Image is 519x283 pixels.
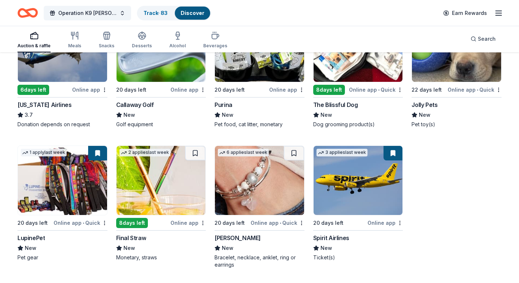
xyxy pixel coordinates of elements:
a: Image for Alaska Airlines2 applieslast week6days leftOnline app[US_STATE] Airlines3.7Donation dep... [17,12,107,128]
div: 6 days left [17,85,49,95]
button: Snacks [99,28,114,52]
div: Monetary, straws [116,254,206,261]
button: Operation K9 [PERSON_NAME] 2nd Annual Tricky Tray Fundraiser 2025 [44,6,131,20]
div: 6 applies last week [218,149,269,156]
div: Auction & raffle [17,43,51,49]
img: Image for Lizzy James [215,146,304,215]
div: 22 days left [412,85,442,94]
div: 20 days left [215,219,245,227]
img: Image for Final Straw [117,146,206,215]
div: Alcohol [169,43,186,49]
span: • [83,220,84,226]
a: Track· 83 [143,10,168,16]
a: Image for Purina1 applylast week20 days leftOnline appPurinaNewPet food, cat litter, monetary [215,12,304,128]
div: Ticket(s) [313,254,403,261]
button: Search [465,32,502,46]
div: Pet gear [17,254,107,261]
span: New [419,111,430,119]
div: Online app [170,218,206,227]
button: Auction & raffle [17,28,51,52]
div: Online app [72,85,107,94]
span: New [222,111,233,119]
div: Online app Quick [349,85,403,94]
a: Image for Jolly Pets1 applylast week22 days leftOnline app•QuickJolly PetsNewPet toy(s) [412,12,502,128]
div: Pet food, cat litter, monetary [215,121,304,128]
a: Image for The Blissful Dog5 applieslast week8days leftOnline app•QuickThe Blissful DogNewDog groo... [313,12,403,128]
a: Image for Spirit Airlines3 applieslast week20 days leftOnline appSpirit AirlinesNewTicket(s) [313,146,403,261]
button: Desserts [132,28,152,52]
span: New [123,111,135,119]
div: 20 days left [313,219,343,227]
div: LupinePet [17,234,45,242]
span: • [378,87,380,93]
div: Final Straw [116,234,146,242]
span: Search [478,35,496,43]
span: Operation K9 [PERSON_NAME] 2nd Annual Tricky Tray Fundraiser 2025 [58,9,117,17]
button: Beverages [203,28,227,52]
a: Discover [181,10,204,16]
div: [US_STATE] Airlines [17,100,71,109]
a: Image for LupinePet1 applylast week20 days leftOnline app•QuickLupinePetNewPet gear [17,146,107,261]
div: Online app Quick [54,218,107,227]
a: Image for Lizzy James6 applieslast week20 days leftOnline app•Quick[PERSON_NAME]NewBracelet, neck... [215,146,304,268]
a: Image for Callaway Golf5 applieslast week20 days leftOnline appCallaway GolfNewGolf equipment [116,12,206,128]
div: Online app [367,218,403,227]
span: New [321,111,332,119]
div: 2 applies last week [119,149,170,156]
div: Snacks [99,43,114,49]
button: Track· 83Discover [137,6,211,20]
button: Meals [68,28,81,52]
a: Image for Final Straw2 applieslast week8days leftOnline appFinal StrawNewMonetary, straws [116,146,206,261]
div: 20 days left [215,85,245,94]
div: Golf equipment [116,121,206,128]
div: Online app Quick [448,85,502,94]
div: 20 days left [116,85,146,94]
div: Jolly Pets [412,100,437,109]
span: 3.7 [25,111,33,119]
div: Desserts [132,43,152,49]
div: Dog grooming product(s) [313,121,403,128]
span: New [25,244,36,252]
img: Image for LupinePet [18,146,107,215]
div: Online app Quick [251,218,304,227]
div: Meals [68,43,81,49]
div: Pet toy(s) [412,121,502,128]
div: Spirit Airlines [313,234,349,242]
div: Beverages [203,43,227,49]
div: Online app [170,85,206,94]
div: [PERSON_NAME] [215,234,261,242]
span: • [280,220,281,226]
div: 20 days left [17,219,48,227]
div: 8 days left [313,85,345,95]
span: • [477,87,478,93]
div: 1 apply last week [21,149,67,156]
div: 3 applies last week [316,149,367,156]
div: Callaway Golf [116,100,154,109]
img: Image for Spirit Airlines [314,146,403,215]
div: Online app [269,85,304,94]
button: Alcohol [169,28,186,52]
span: New [321,244,332,252]
a: Home [17,4,38,21]
a: Earn Rewards [439,7,491,20]
div: Bracelet, necklace, anklet, ring or earrings [215,254,304,268]
div: Donation depends on request [17,121,107,128]
span: New [222,244,233,252]
span: New [123,244,135,252]
div: 8 days left [116,218,148,228]
div: The Blissful Dog [313,100,358,109]
div: Purina [215,100,232,109]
